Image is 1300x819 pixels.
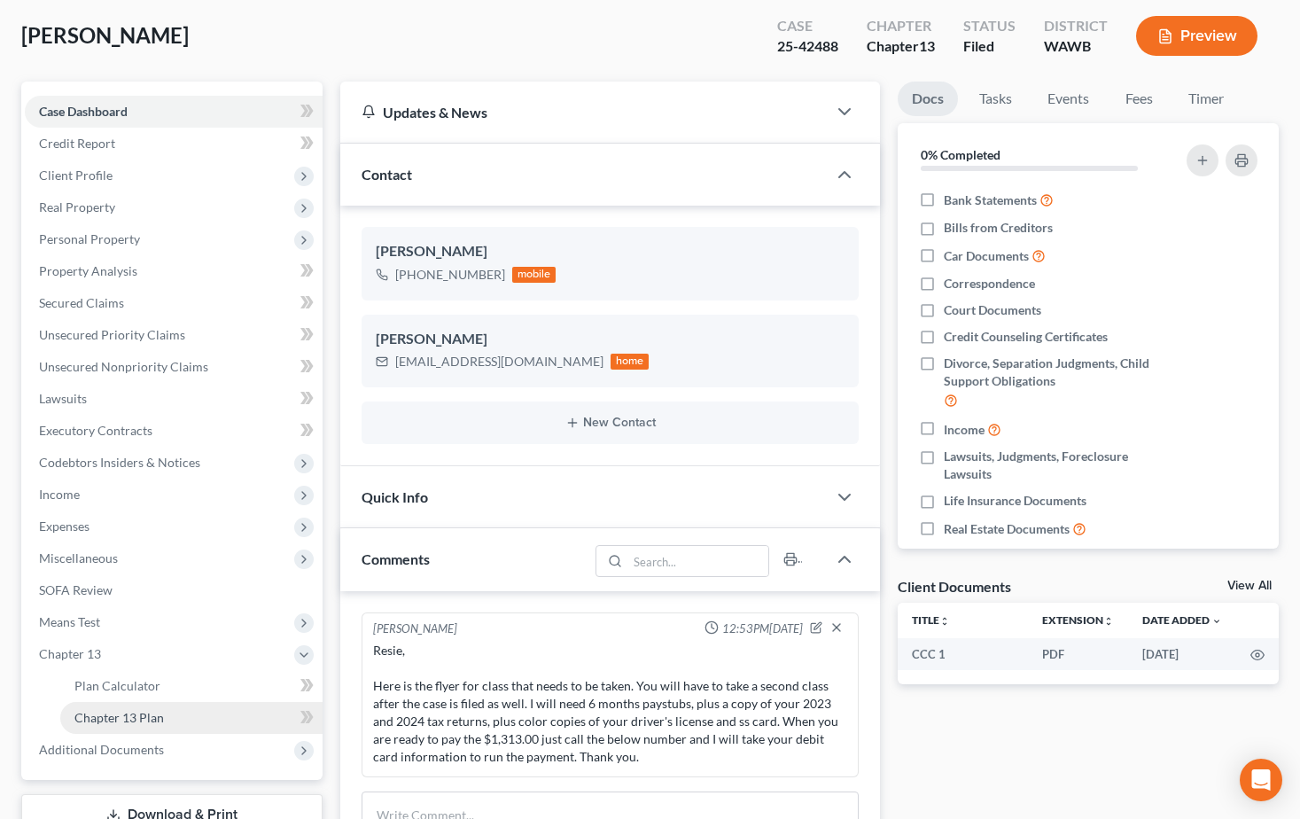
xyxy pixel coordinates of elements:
[944,355,1168,390] span: Divorce, Separation Judgments, Child Support Obligations
[39,423,152,438] span: Executory Contracts
[39,104,128,119] span: Case Dashboard
[39,263,137,278] span: Property Analysis
[867,16,935,36] div: Chapter
[39,295,124,310] span: Secured Claims
[1042,613,1114,627] a: Extensionunfold_more
[1136,16,1257,56] button: Preview
[919,37,935,54] span: 13
[376,241,845,262] div: [PERSON_NAME]
[39,646,101,661] span: Chapter 13
[777,36,838,57] div: 25-42488
[898,577,1011,596] div: Client Documents
[1240,759,1282,801] div: Open Intercom Messenger
[25,574,323,606] a: SOFA Review
[963,16,1016,36] div: Status
[1028,638,1128,670] td: PDF
[944,328,1108,346] span: Credit Counseling Certificates
[362,550,430,567] span: Comments
[39,550,118,565] span: Miscellaneous
[39,136,115,151] span: Credit Report
[628,546,769,576] input: Search...
[39,487,80,502] span: Income
[944,275,1035,292] span: Correspondence
[39,519,90,534] span: Expenses
[376,416,845,430] button: New Contact
[373,620,457,638] div: [PERSON_NAME]
[944,421,985,439] span: Income
[373,642,848,766] div: Resie, Here is the flyer for class that needs to be taken. You will have to take a second class a...
[965,82,1026,116] a: Tasks
[944,448,1168,483] span: Lawsuits, Judgments, Foreclosure Lawsuits
[39,582,113,597] span: SOFA Review
[25,96,323,128] a: Case Dashboard
[39,168,113,183] span: Client Profile
[39,742,164,757] span: Additional Documents
[74,678,160,693] span: Plan Calculator
[39,327,185,342] span: Unsecured Priority Claims
[944,219,1053,237] span: Bills from Creditors
[39,391,87,406] span: Lawsuits
[25,287,323,319] a: Secured Claims
[867,36,935,57] div: Chapter
[898,82,958,116] a: Docs
[722,620,803,637] span: 12:53PM[DATE]
[1142,613,1222,627] a: Date Added expand_more
[60,702,323,734] a: Chapter 13 Plan
[944,492,1086,510] span: Life Insurance Documents
[362,488,428,505] span: Quick Info
[1044,36,1108,57] div: WAWB
[395,353,603,370] div: [EMAIL_ADDRESS][DOMAIN_NAME]
[1174,82,1238,116] a: Timer
[1103,616,1114,627] i: unfold_more
[912,613,950,627] a: Titleunfold_more
[362,103,806,121] div: Updates & News
[1044,16,1108,36] div: District
[74,710,164,725] span: Chapter 13 Plan
[25,351,323,383] a: Unsecured Nonpriority Claims
[944,548,1168,583] span: Retirement, 401K, IRA, Pension, Annuities
[898,638,1028,670] td: CCC 1
[944,191,1037,209] span: Bank Statements
[25,128,323,160] a: Credit Report
[1110,82,1167,116] a: Fees
[39,359,208,374] span: Unsecured Nonpriority Claims
[939,616,950,627] i: unfold_more
[1211,616,1222,627] i: expand_more
[39,199,115,214] span: Real Property
[1128,638,1236,670] td: [DATE]
[1033,82,1103,116] a: Events
[362,166,412,183] span: Contact
[39,455,200,470] span: Codebtors Insiders & Notices
[963,36,1016,57] div: Filed
[376,329,845,350] div: [PERSON_NAME]
[25,415,323,447] a: Executory Contracts
[921,147,1000,162] strong: 0% Completed
[25,319,323,351] a: Unsecured Priority Claims
[944,301,1041,319] span: Court Documents
[611,354,650,370] div: home
[21,22,189,48] span: [PERSON_NAME]
[39,614,100,629] span: Means Test
[1227,580,1272,592] a: View All
[60,670,323,702] a: Plan Calculator
[777,16,838,36] div: Case
[25,255,323,287] a: Property Analysis
[944,520,1070,538] span: Real Estate Documents
[944,247,1029,265] span: Car Documents
[512,267,557,283] div: mobile
[39,231,140,246] span: Personal Property
[395,266,505,284] div: [PHONE_NUMBER]
[25,383,323,415] a: Lawsuits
